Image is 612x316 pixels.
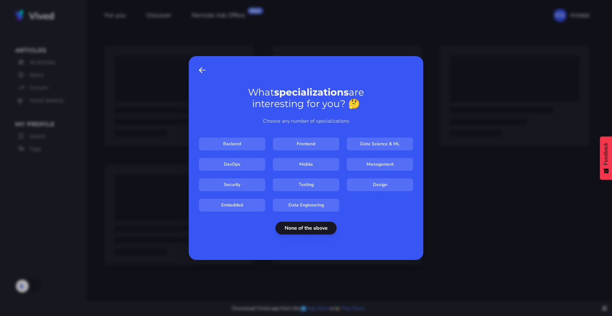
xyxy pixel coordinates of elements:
[196,64,208,76] button: Back
[199,199,265,212] input: Embedded
[600,136,612,180] button: Feedback - Show survey
[273,199,339,212] input: Data Engineering
[199,138,265,150] input: Backend
[189,87,423,110] h1: What are interesting for you? 🤔
[347,138,413,150] input: Data Science & ML
[189,117,423,125] p: Choose any number of specializations
[275,222,337,234] button: None of the above
[347,178,413,191] input: Design
[199,158,265,171] input: DevOps
[347,158,413,171] input: Management
[199,178,265,191] input: Security
[274,86,349,98] strong: specializations
[603,143,609,165] span: Feedback
[273,178,339,191] input: Testing
[273,138,339,150] input: Frontend
[273,158,339,171] input: Mobile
